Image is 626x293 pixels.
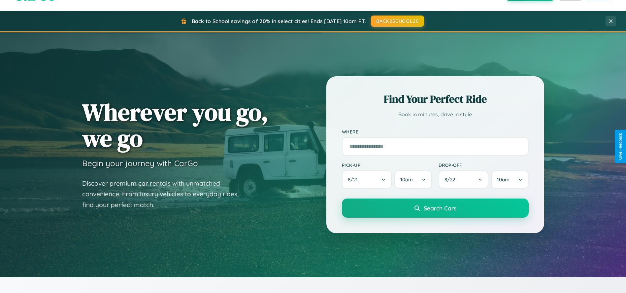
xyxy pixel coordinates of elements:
[491,170,528,189] button: 10am
[342,129,529,134] label: Where
[342,110,529,119] p: Book in minutes, drive in style
[192,18,366,24] span: Back to School savings of 20% in select cities! Ends [DATE] 10am PT.
[342,162,432,168] label: Pick-up
[439,162,529,168] label: Drop-off
[439,170,489,189] button: 8/22
[618,133,623,160] div: Give Feedback
[82,158,198,168] h3: Begin your journey with CarGo
[342,199,529,218] button: Search Cars
[82,178,247,210] p: Discover premium car rentals with unmatched convenience. From luxury vehicles to everyday rides, ...
[445,176,458,183] span: 8 / 22
[342,92,529,106] h2: Find Your Perfect Ride
[394,170,432,189] button: 10am
[371,16,424,27] button: BACK2SCHOOL20
[348,176,361,183] span: 8 / 21
[497,176,510,183] span: 10am
[342,170,392,189] button: 8/21
[82,99,268,151] h1: Wherever you go, we go
[400,176,413,183] span: 10am
[424,204,456,212] span: Search Cars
